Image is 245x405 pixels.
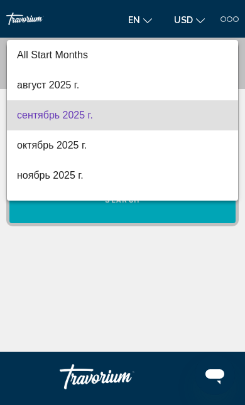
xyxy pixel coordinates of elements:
[195,355,235,395] iframe: Кнопка запуска окна обмена сообщениями
[17,50,88,60] span: All Start Months
[17,70,228,100] span: август 2025 г.
[17,100,228,130] span: сентябрь 2025 г.
[17,130,228,160] span: октябрь 2025 г.
[17,191,228,221] span: декабрь 2025 г.
[17,160,228,191] span: ноябрь 2025 г.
